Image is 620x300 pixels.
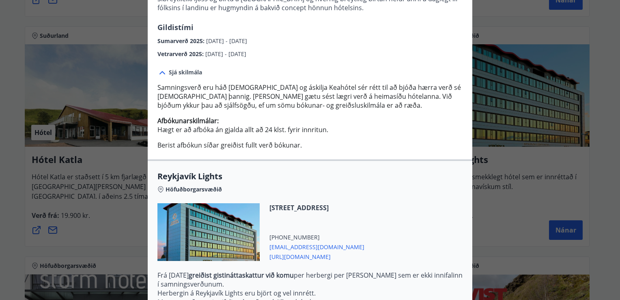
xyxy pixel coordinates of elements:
[169,68,202,76] span: Sjá skilmála
[157,22,194,32] span: Gildistími
[157,37,206,45] span: Sumarverð 2025 :
[157,50,205,58] span: Vetrarverð 2025 :
[205,50,246,58] span: [DATE] - [DATE]
[206,37,247,45] span: [DATE] - [DATE]
[157,83,461,110] span: Samningsverð eru háð [DEMOGRAPHIC_DATA] og áskilja Keahótel sér rétt til að bjóða hærra verð sé [...
[157,116,219,125] strong: Afbókunarskilmálar:
[157,116,328,134] span: Hægt er að afbóka án gjalda allt að 24 klst. fyrir innritun.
